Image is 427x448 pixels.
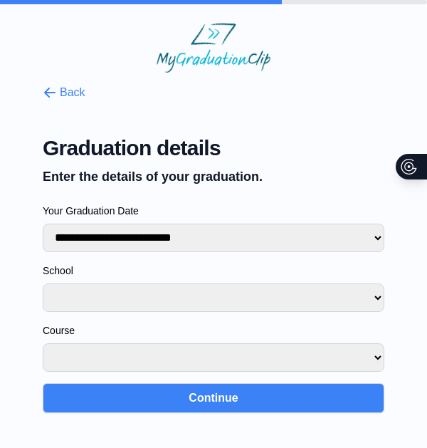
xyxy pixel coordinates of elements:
[43,167,384,187] p: Enter the details of your graduation.
[43,84,85,101] button: Back
[43,383,384,413] button: Continue
[43,135,384,161] span: Graduation details
[157,23,270,73] img: MyGraduationClip
[43,264,384,278] label: School
[43,204,384,218] label: Your Graduation Date
[43,323,384,338] label: Course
